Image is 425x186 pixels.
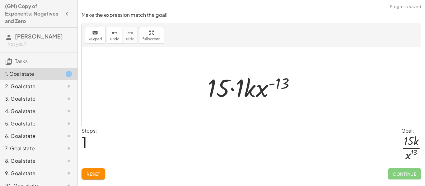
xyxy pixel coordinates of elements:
[142,37,161,41] span: fullscreen
[15,33,63,40] span: [PERSON_NAME]
[65,107,72,115] i: Task not started.
[5,95,55,102] div: 3. Goal state
[65,70,72,78] i: Task started.
[65,120,72,127] i: Task not started.
[401,127,421,134] div: Goal:
[126,37,134,41] span: redo
[390,4,421,10] span: Progress saved
[5,2,61,25] h4: (GM) Copy of Exponents: Negatives and Zero
[88,37,102,41] span: keypad
[110,37,119,41] span: undo
[82,168,105,179] button: Reset
[82,11,421,19] p: Make the expression match the goal!
[92,29,98,37] i: keyboard
[127,29,133,37] i: redo
[65,83,72,90] i: Task not started.
[86,171,100,177] span: Reset
[139,27,164,44] button: fullscreen
[82,127,97,134] label: Steps:
[82,133,87,152] span: 1
[65,170,72,177] i: Task not started.
[123,27,138,44] button: redoredo
[65,132,72,140] i: Task not started.
[65,145,72,152] i: Task not started.
[15,58,28,64] span: Tasks
[5,120,55,127] div: 5. Goal state
[5,170,55,177] div: 9. Goal state
[65,157,72,165] i: Task not started.
[112,29,118,37] i: undo
[5,83,55,90] div: 2. Goal state
[5,70,55,78] div: 1. Goal state
[65,95,72,102] i: Task not started.
[5,145,55,152] div: 7. Goal state
[85,27,105,44] button: keyboardkeypad
[5,132,55,140] div: 6. Goal state
[7,41,72,47] div: Not you?
[5,107,55,115] div: 4. Goal state
[5,157,55,165] div: 8. Goal state
[107,27,123,44] button: undoundo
